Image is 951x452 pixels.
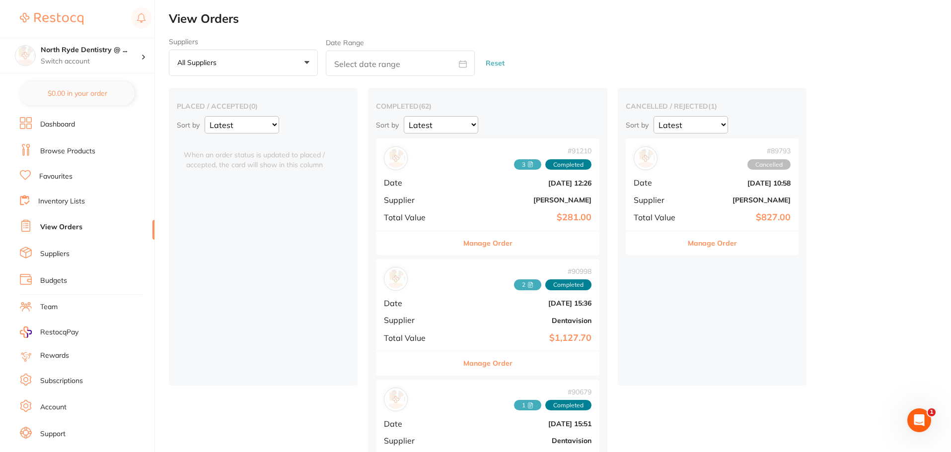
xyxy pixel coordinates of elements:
span: Date [384,178,450,187]
p: Sort by [626,121,649,129]
a: Dashboard [40,120,75,129]
button: Manage Order [463,351,512,375]
img: Henry Schein Halas [386,149,405,168]
a: Rewards [40,351,69,361]
img: Henry Schein Halas [636,149,655,168]
b: $827.00 [691,212,791,223]
button: All suppliers [169,50,318,76]
img: Restocq Logo [20,13,83,25]
span: Date [384,299,450,308]
span: Completed [545,159,591,170]
button: Manage Order [463,231,512,255]
h2: completed ( 62 ) [376,102,599,111]
b: $281.00 [458,212,591,223]
a: RestocqPay [20,326,78,338]
a: View Orders [40,222,82,232]
img: Dentavision [386,390,405,409]
p: All suppliers [177,58,220,67]
button: $0.00 in your order [20,81,135,105]
a: Support [40,429,66,439]
p: Switch account [41,57,141,66]
span: RestocqPay [40,327,78,337]
span: # 90679 [514,388,591,396]
span: Total Value [634,213,683,222]
img: North Ryde Dentistry @ Macquarie Park [15,46,35,65]
a: Suppliers [40,249,70,259]
b: [DATE] 10:58 [691,179,791,187]
b: [PERSON_NAME] [691,196,791,204]
span: Completed [545,279,591,290]
img: RestocqPay [20,326,32,338]
b: [DATE] 15:51 [458,420,591,428]
span: Date [384,419,450,428]
span: Total Value [384,333,450,342]
b: Dentavision [458,437,591,445]
input: Select date range [326,51,475,76]
span: # 91210 [514,147,591,155]
span: Supplier [384,195,450,204]
span: Supplier [634,195,683,204]
span: 1 [928,408,936,416]
a: Favourites [39,172,73,182]
iframe: Intercom live chat [907,408,931,432]
span: # 90998 [514,267,591,275]
button: Reset [483,50,508,76]
span: Received [514,159,541,170]
span: When an order status is updated to placed / accepted, the card will show in this column [177,138,332,170]
span: Completed [545,400,591,411]
b: [DATE] 15:36 [458,299,591,307]
span: Supplier [384,316,450,324]
span: Received [514,279,541,290]
label: Suppliers [169,38,318,46]
p: Sort by [177,121,200,129]
h4: North Ryde Dentistry @ Macquarie Park [41,45,141,55]
a: Account [40,402,67,412]
a: Team [40,302,58,312]
span: # 89793 [747,147,791,155]
a: Subscriptions [40,376,83,386]
span: Received [514,400,541,411]
h2: placed / accepted ( 0 ) [177,102,350,111]
h2: View Orders [169,12,951,26]
span: Cancelled [747,159,791,170]
a: Restocq Logo [20,7,83,30]
img: Dentavision [386,269,405,288]
a: Browse Products [40,146,95,156]
a: Budgets [40,276,67,286]
button: Manage Order [688,231,737,255]
b: [PERSON_NAME] [458,196,591,204]
h2: cancelled / rejected ( 1 ) [626,102,799,111]
b: $1,127.70 [458,333,591,343]
span: Supplier [384,436,450,445]
span: Total Value [384,213,450,222]
a: Inventory Lists [38,196,85,206]
b: Dentavision [458,317,591,324]
p: Sort by [376,121,399,129]
label: Date Range [326,39,364,47]
span: Date [634,178,683,187]
b: [DATE] 12:26 [458,179,591,187]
